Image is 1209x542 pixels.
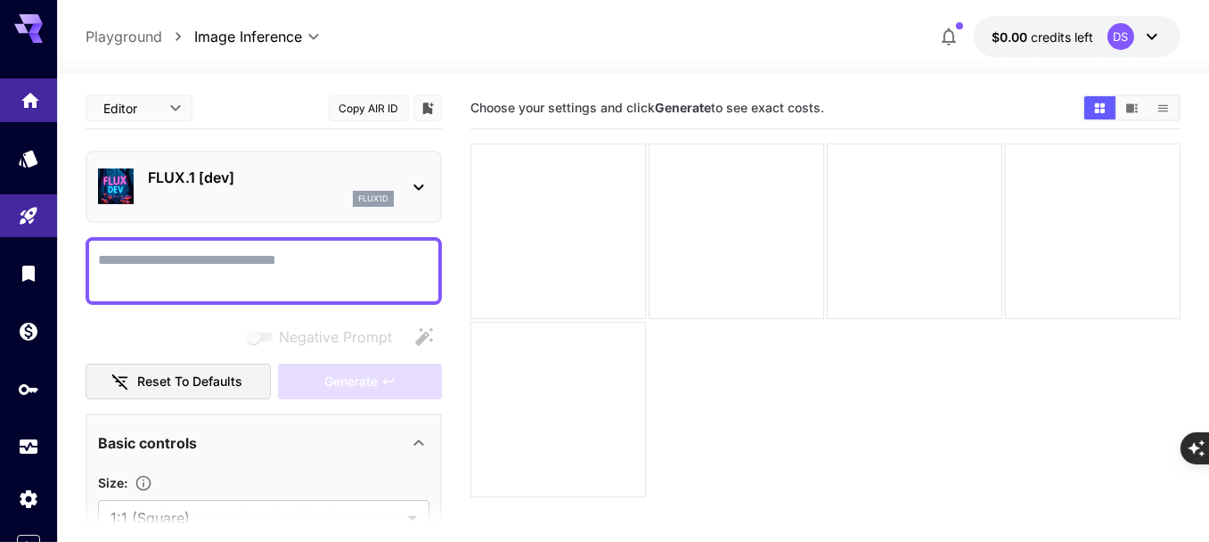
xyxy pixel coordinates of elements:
div: Basic controls [98,422,429,464]
span: $0.00 [992,29,1031,45]
div: API Keys [18,378,39,400]
button: Add to library [420,97,436,119]
div: Models [18,147,39,169]
nav: breadcrumb [86,26,194,47]
div: $0.00 [992,28,1093,46]
div: Library [18,262,39,284]
div: Wallet [18,320,39,342]
div: Playground [18,205,39,227]
b: Generate [655,100,711,115]
p: FLUX.1 [dev] [148,167,394,188]
span: credits left [1031,29,1093,45]
div: DS [1107,23,1134,50]
span: Size : [98,475,127,490]
p: flux1d [358,193,388,205]
button: $0.00DS [974,16,1180,57]
a: Playground [86,26,162,47]
button: Show media in list view [1148,96,1179,119]
span: Image Inference [194,26,302,47]
span: Editor [103,99,159,118]
button: Show media in video view [1116,96,1148,119]
div: Usage [18,436,39,458]
div: FLUX.1 [dev]flux1d [98,160,429,214]
button: Copy AIR ID [330,95,410,121]
button: Adjust the dimensions of the generated image by specifying its width and height in pixels, or sel... [127,474,159,492]
span: Negative Prompt [279,326,392,348]
button: Show media in grid view [1084,96,1115,119]
span: Negative prompts are not compatible with the selected model. [243,325,406,348]
div: Settings [18,488,39,510]
span: Choose your settings and click to see exact costs. [470,100,824,115]
p: Basic controls [98,432,197,454]
div: Home [20,84,41,106]
div: Show media in grid viewShow media in video viewShow media in list view [1082,94,1180,121]
button: Reset to defaults [86,364,271,400]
